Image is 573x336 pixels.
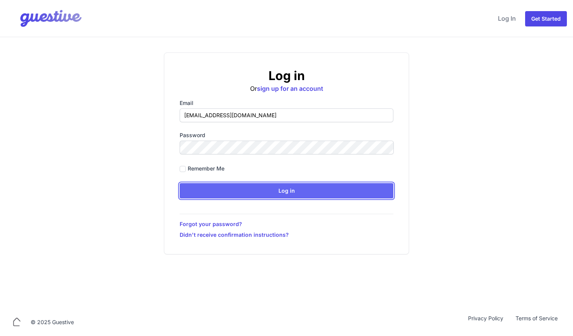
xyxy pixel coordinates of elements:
a: Get Started [525,11,567,26]
label: Email [180,99,393,107]
a: Terms of Service [509,315,564,330]
label: Remember me [188,165,224,172]
input: you@example.com [180,108,393,122]
a: Didn't receive confirmation instructions? [180,231,393,239]
div: Or [180,68,393,93]
a: Log In [495,9,519,28]
a: Forgot your password? [180,220,393,228]
label: Password [180,131,393,139]
div: © 2025 Guestive [31,318,74,326]
a: sign up for an account [257,85,323,92]
h2: Log in [180,68,393,84]
a: Privacy Policy [462,315,509,330]
img: Your Company [6,3,83,34]
input: Log in [180,183,393,198]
